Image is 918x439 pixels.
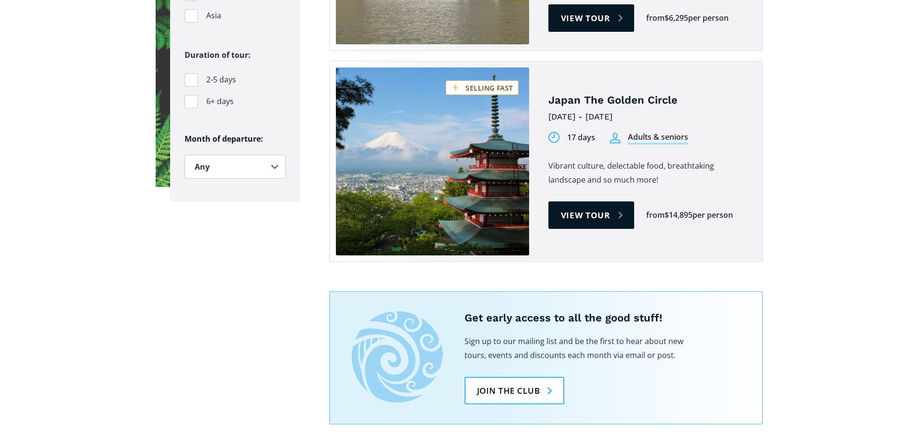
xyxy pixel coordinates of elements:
h5: Get early access to all the good stuff! [465,311,740,325]
a: View tour [548,201,635,229]
legend: Duration of tour: [185,48,251,62]
div: 17 [567,132,576,143]
span: 6+ days [206,95,234,108]
p: Sign up to our mailing list and be the first to hear about new tours, events and discounts each m... [465,334,686,362]
div: [DATE] - [DATE] [548,109,747,124]
div: per person [692,210,733,221]
div: $6,295 [665,13,688,24]
span: 2-5 days [206,73,236,86]
span: Asia [206,9,221,22]
div: days [578,132,595,143]
h6: Month of departure: [185,134,286,144]
div: per person [688,13,729,24]
p: Vibrant culture, delectable food, breathtaking landscape and so much more! [548,159,747,187]
a: View tour [548,4,635,32]
div: from [646,13,665,24]
div: from [646,210,665,221]
div: $14,895 [665,210,692,221]
div: Adults & seniors [628,132,688,145]
a: Join the club [465,377,564,404]
h4: Japan The Golden Circle [548,93,747,107]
